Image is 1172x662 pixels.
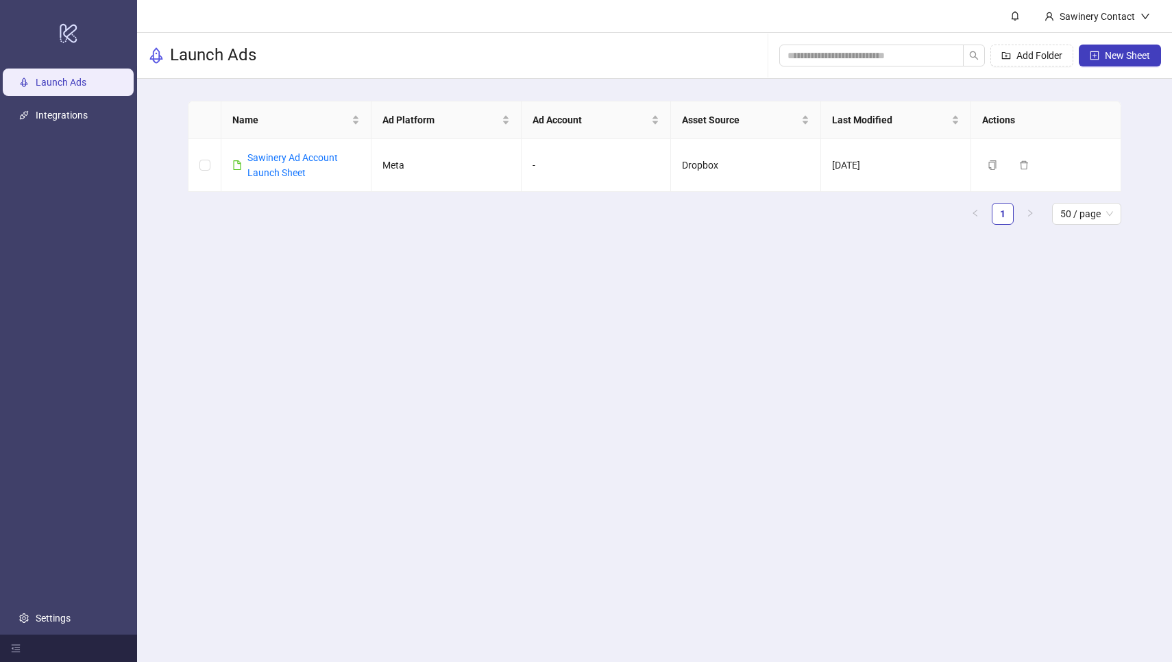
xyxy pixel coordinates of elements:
[221,101,371,139] th: Name
[1140,12,1150,21] span: down
[964,203,986,225] button: left
[992,203,1014,225] li: 1
[170,45,256,66] h3: Launch Ads
[1105,50,1150,61] span: New Sheet
[1060,204,1113,224] span: 50 / page
[1019,203,1041,225] li: Next Page
[36,77,86,88] a: Launch Ads
[964,203,986,225] li: Previous Page
[1090,51,1099,60] span: plus-square
[821,139,971,192] td: [DATE]
[522,139,672,192] td: -
[148,47,164,64] span: rocket
[1079,45,1161,66] button: New Sheet
[832,112,949,127] span: Last Modified
[988,160,997,170] span: copy
[11,643,21,653] span: menu-fold
[971,209,979,217] span: left
[969,51,979,60] span: search
[232,160,242,170] span: file
[1054,9,1140,24] div: Sawinery Contact
[382,112,499,127] span: Ad Platform
[1052,203,1121,225] div: Page Size
[990,45,1073,66] button: Add Folder
[682,112,798,127] span: Asset Source
[1045,12,1054,21] span: user
[1026,209,1034,217] span: right
[371,139,522,192] td: Meta
[247,152,338,178] a: Sawinery Ad Account Launch Sheet
[36,110,88,121] a: Integrations
[522,101,672,139] th: Ad Account
[1019,160,1029,170] span: delete
[671,139,821,192] td: Dropbox
[1016,50,1062,61] span: Add Folder
[1010,11,1020,21] span: bell
[992,204,1013,224] a: 1
[371,101,522,139] th: Ad Platform
[821,101,971,139] th: Last Modified
[971,101,1121,139] th: Actions
[1019,203,1041,225] button: right
[36,613,71,624] a: Settings
[671,101,821,139] th: Asset Source
[1001,51,1011,60] span: folder-add
[232,112,349,127] span: Name
[533,112,649,127] span: Ad Account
